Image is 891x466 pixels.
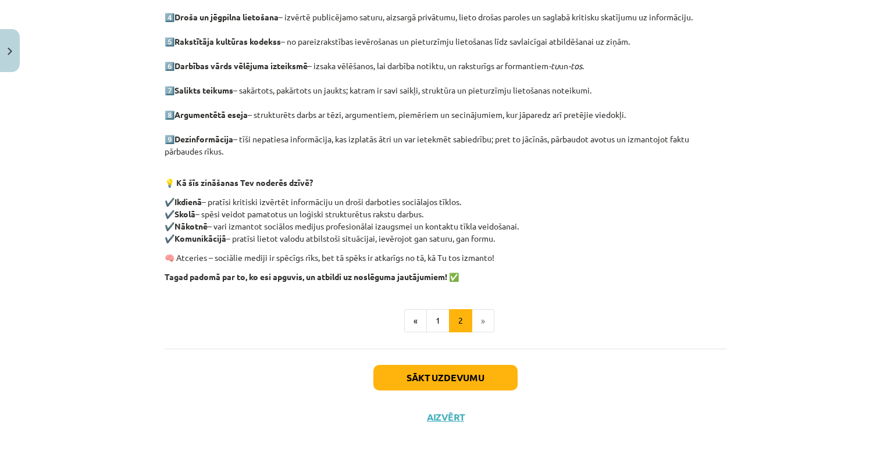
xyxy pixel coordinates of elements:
[568,60,582,71] em: -tos
[426,309,450,332] button: 1
[165,177,313,188] strong: 💡 Kā šīs zināšanas Tev noderēs dzīvē?
[373,365,518,390] button: Sākt uzdevumu
[548,60,559,71] em: -tu
[404,309,427,332] button: «
[174,134,233,144] strong: Dezinformācija
[174,36,281,46] strong: Rakstītāja kultūras kodekss
[174,196,202,207] strong: Ikdienā
[174,233,226,243] strong: Komunikācijā
[174,109,248,120] strong: Argumentētā eseja
[165,271,459,282] strong: Tagad padomā par to, ko esi apguvis, un atbildi uz noslēguma jautājumiem! ✅
[8,48,12,55] img: icon-close-lesson-0947bae3869378f0d4975bcd49f059093ad1ed9edebbc8119c70593378902aed.svg
[165,252,726,264] p: 🧠 Atceries – sociālie mediji ir spēcīgs rīks, bet tā spēks ir atkarīgs no tā, kā Tu tos izmanto!
[423,411,468,423] button: Aizvērt
[174,209,195,219] strong: Skolā
[174,12,279,22] strong: Droša un jēgpilna lietošana
[449,309,472,332] button: 2
[174,85,233,95] strong: Salikts teikums
[165,196,726,245] p: ✔️ – pratīsi kritiski izvērtēt informāciju un droši darboties sociālajos tīklos. ✔️ – spēsi veido...
[165,309,726,332] nav: Page navigation example
[174,221,208,231] strong: Nākotnē
[174,60,308,71] strong: Darbības vārds vēlējuma izteiksmē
